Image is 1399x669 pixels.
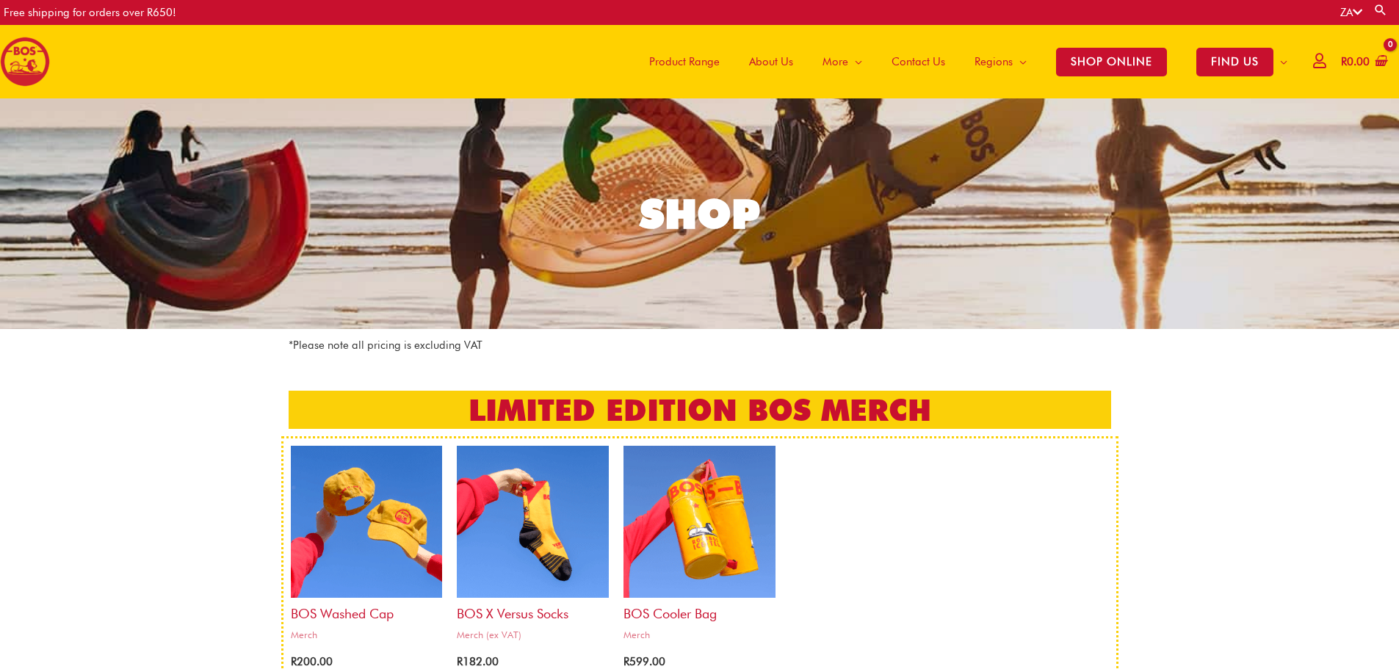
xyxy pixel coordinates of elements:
[289,391,1111,429] h2: LIMITED EDITION BOS MERCH
[1340,6,1362,19] a: ZA
[960,25,1041,98] a: Regions
[291,629,443,641] span: Merch
[1338,46,1388,79] a: View Shopping Cart, empty
[877,25,960,98] a: Contact Us
[457,629,609,641] span: Merch (ex VAT)
[457,446,609,598] img: bos x versus socks
[749,40,793,84] span: About Us
[640,194,760,234] div: SHOP
[1196,48,1273,76] span: FIND US
[291,655,297,668] span: R
[623,25,1302,98] nav: Site Navigation
[623,446,776,646] a: BOS Cooler bagMerch
[457,446,609,646] a: BOS x Versus SocksMerch (ex VAT)
[1056,48,1167,76] span: SHOP ONLINE
[823,40,848,84] span: More
[808,25,877,98] a: More
[457,598,609,622] h2: BOS x Versus Socks
[623,446,776,598] img: bos cooler bag
[1341,55,1347,68] span: R
[635,25,734,98] a: Product Range
[649,40,720,84] span: Product Range
[623,655,629,668] span: R
[291,446,443,598] img: bos cap
[1341,55,1370,68] bdi: 0.00
[291,598,443,622] h2: BOS Washed Cap
[892,40,945,84] span: Contact Us
[623,655,665,668] bdi: 599.00
[1041,25,1182,98] a: SHOP ONLINE
[623,598,776,622] h2: BOS Cooler bag
[457,655,499,668] bdi: 182.00
[289,336,1111,355] p: *Please note all pricing is excluding VAT
[291,446,443,646] a: BOS Washed CapMerch
[975,40,1013,84] span: Regions
[291,655,333,668] bdi: 200.00
[457,655,463,668] span: R
[734,25,808,98] a: About Us
[1373,3,1388,17] a: Search button
[623,629,776,641] span: Merch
